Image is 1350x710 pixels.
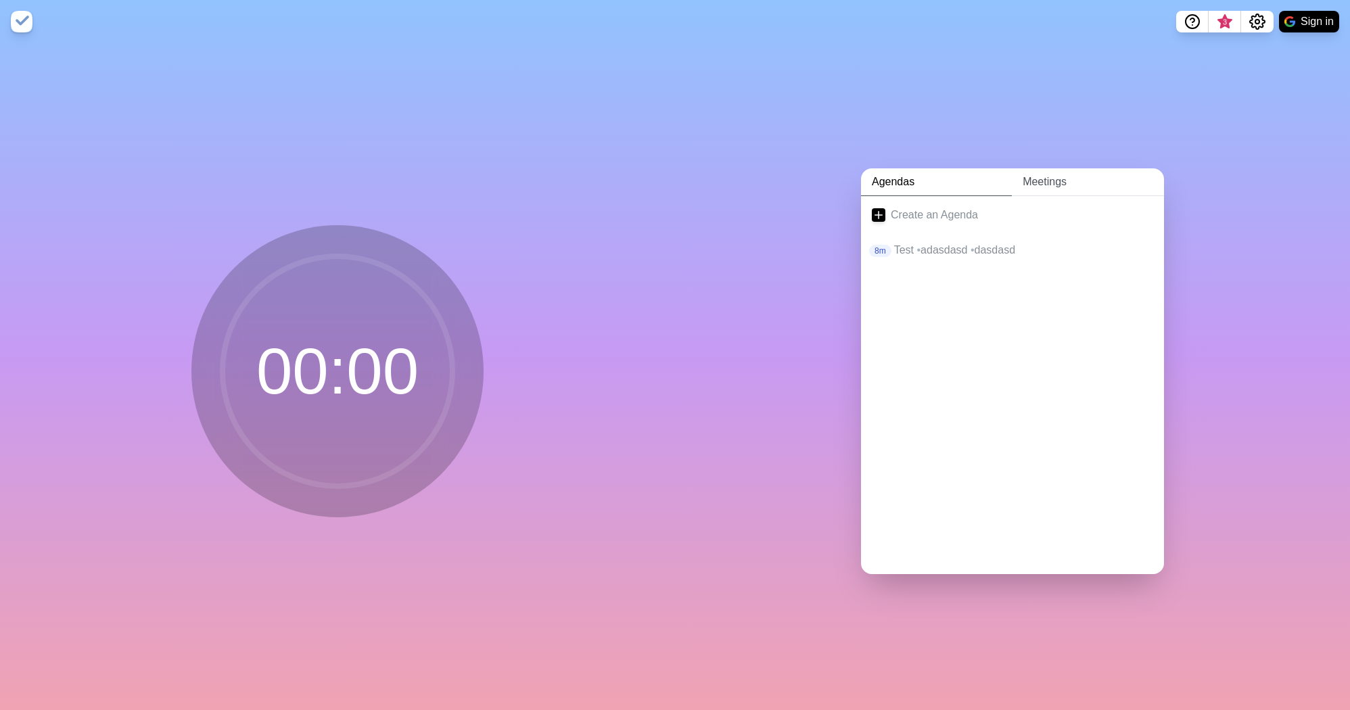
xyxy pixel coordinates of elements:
[1176,11,1209,32] button: Help
[869,245,891,257] p: 8m
[916,244,921,256] span: •
[861,168,1012,196] a: Agendas
[1241,11,1274,32] button: Settings
[1209,11,1241,32] button: What’s new
[1279,11,1339,32] button: Sign in
[971,244,975,256] span: •
[1284,16,1295,27] img: google logo
[11,11,32,32] img: timeblocks logo
[1219,17,1230,28] span: 3
[894,242,1153,258] p: Test adasdasd dasdasd
[1012,168,1164,196] a: Meetings
[861,196,1164,234] a: Create an Agenda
